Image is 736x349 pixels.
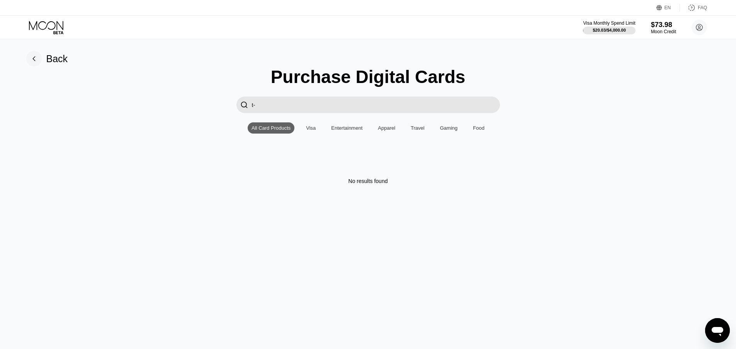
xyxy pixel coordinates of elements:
[327,122,366,134] div: Entertainment
[331,125,362,131] div: Entertainment
[378,125,395,131] div: Apparel
[651,29,676,34] div: Moon Credit
[407,122,428,134] div: Travel
[236,97,252,113] div: 
[46,53,68,64] div: Back
[9,178,728,184] div: No results found
[252,97,500,113] input: Search card products
[473,125,484,131] div: Food
[651,21,676,34] div: $73.98Moon Credit
[469,122,488,134] div: Food
[26,51,68,66] div: Back
[306,125,316,131] div: Visa
[665,5,671,10] div: EN
[374,122,399,134] div: Apparel
[436,122,462,134] div: Gaming
[656,4,680,12] div: EN
[698,5,707,10] div: FAQ
[583,20,635,34] div: Visa Monthly Spend Limit$20.03/$4,000.00
[248,122,294,134] div: All Card Products
[680,4,707,12] div: FAQ
[593,28,626,32] div: $20.03 / $4,000.00
[583,20,635,26] div: Visa Monthly Spend Limit
[651,21,676,29] div: $73.98
[271,66,466,87] div: Purchase Digital Cards
[302,122,320,134] div: Visa
[440,125,458,131] div: Gaming
[240,100,248,109] div: 
[705,318,730,343] iframe: Button to launch messaging window
[411,125,425,131] div: Travel
[252,125,291,131] div: All Card Products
